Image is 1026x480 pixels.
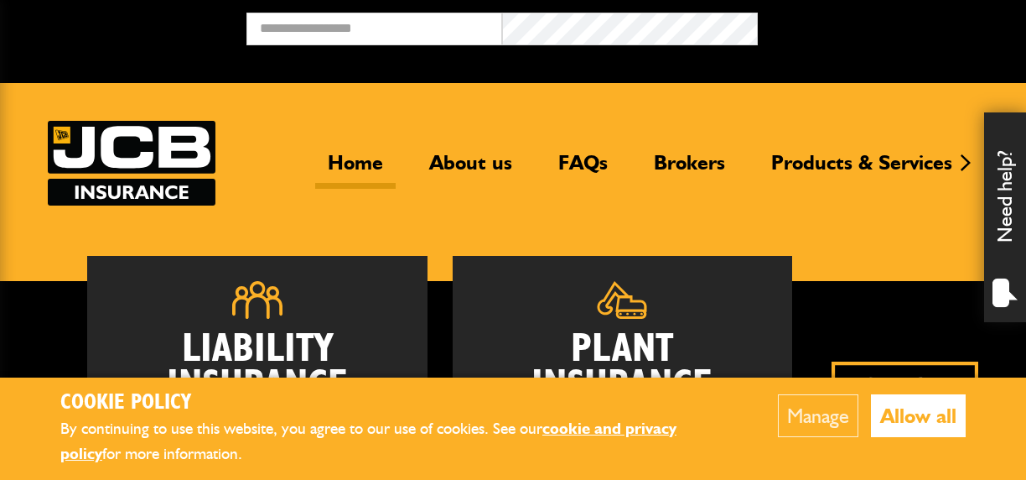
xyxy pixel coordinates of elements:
a: JCB Insurance Services [48,121,215,206]
img: JCB Insurance Services logo [48,121,215,206]
button: Broker Login [758,13,1013,39]
h2: Liability Insurance [112,331,402,413]
button: Allow all [871,394,966,437]
div: Need help? [984,112,1026,322]
p: By continuing to use this website, you agree to our use of cookies. See our for more information. [60,416,727,467]
a: Brokers [641,150,738,189]
a: Home [315,150,396,189]
a: FAQs [546,150,620,189]
h2: Plant Insurance [478,331,768,404]
a: About us [417,150,525,189]
h2: Cookie Policy [60,390,727,416]
a: Products & Services [759,150,965,189]
button: Manage [778,394,858,437]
